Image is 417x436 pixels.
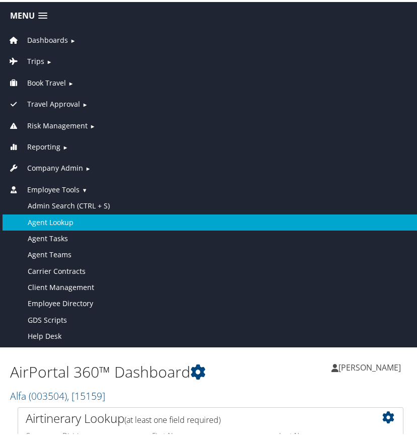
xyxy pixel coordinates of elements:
[90,120,95,128] span: ►
[8,97,80,107] a: Travel Approval
[10,359,211,381] h1: AirPortal 360™ Dashboard
[68,78,74,85] span: ►
[82,99,88,106] span: ►
[46,56,52,63] span: ►
[27,161,83,172] span: Company Admin
[8,161,83,171] a: Company Admin
[27,97,80,108] span: Travel Approval
[27,33,68,44] span: Dashboards
[331,350,411,381] a: [PERSON_NAME]
[338,360,401,371] span: [PERSON_NAME]
[8,33,68,43] a: Dashboards
[27,182,80,193] span: Employee Tools
[8,119,88,128] a: Risk Management
[8,54,44,64] a: Trips
[62,141,68,149] span: ►
[70,35,76,42] span: ►
[85,163,91,170] span: ►
[67,387,105,401] span: , [ 15159 ]
[27,54,44,65] span: Trips
[10,387,105,401] a: Alfa
[27,139,60,151] span: Reporting
[8,76,66,86] a: Book Travel
[8,140,60,150] a: Reporting
[5,6,52,22] a: Menu
[27,118,88,129] span: Risk Management
[26,408,363,425] h2: Airtinerary Lookup
[29,387,67,401] span: ( 003504 )
[10,9,35,19] span: Menu
[8,183,80,192] a: Employee Tools
[124,412,221,423] span: (at least one field required)
[82,184,87,192] span: ▼
[27,76,66,87] span: Book Travel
